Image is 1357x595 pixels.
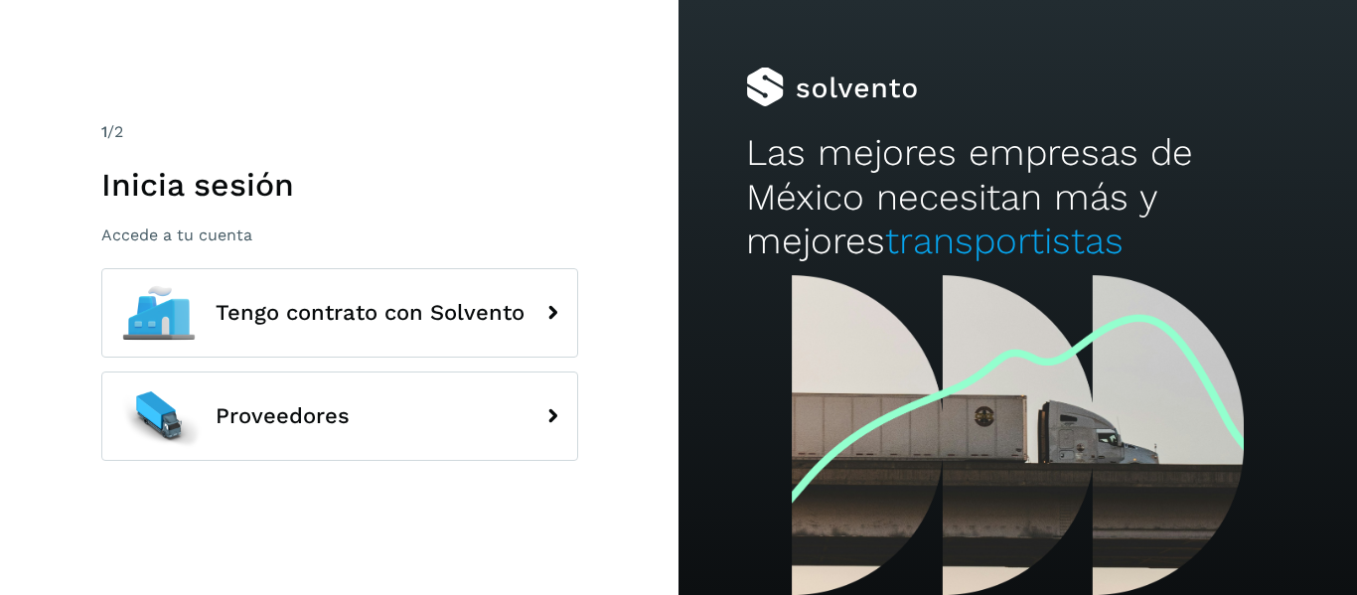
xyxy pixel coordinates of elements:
[101,268,578,358] button: Tengo contrato con Solvento
[101,122,107,141] span: 1
[101,166,578,204] h1: Inicia sesión
[885,220,1124,262] span: transportistas
[216,404,350,428] span: Proveedores
[101,372,578,461] button: Proveedores
[101,225,578,244] p: Accede a tu cuenta
[216,301,525,325] span: Tengo contrato con Solvento
[101,120,578,144] div: /2
[746,131,1288,263] h2: Las mejores empresas de México necesitan más y mejores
